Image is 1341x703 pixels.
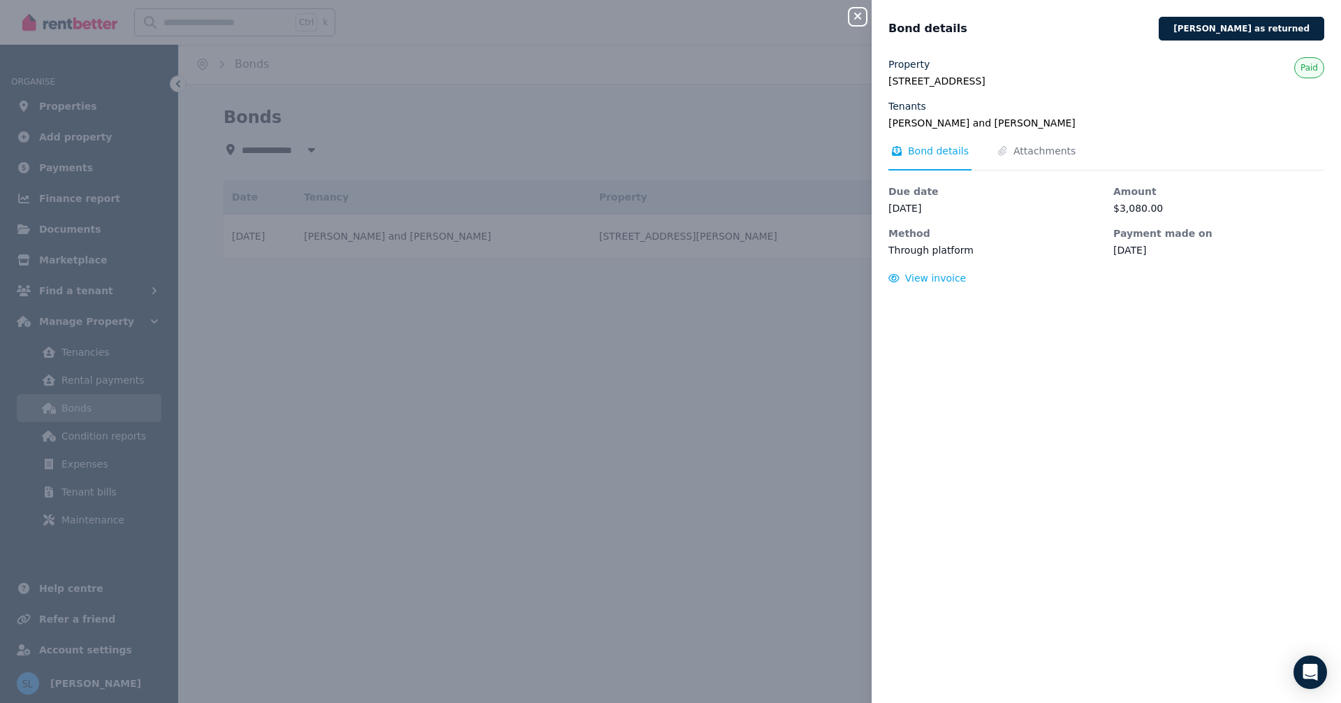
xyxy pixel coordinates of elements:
[1113,201,1324,215] dd: $3,080.00
[1294,655,1327,689] div: Open Intercom Messenger
[1300,62,1318,73] span: Paid
[888,99,926,113] label: Tenants
[888,201,1099,215] dd: [DATE]
[1113,226,1324,240] dt: Payment made on
[888,184,1099,198] dt: Due date
[888,271,966,285] button: View invoice
[1113,184,1324,198] dt: Amount
[888,116,1324,130] legend: [PERSON_NAME] and [PERSON_NAME]
[888,74,1324,88] legend: [STREET_ADDRESS]
[888,243,1099,257] dd: Through platform
[888,226,1099,240] dt: Method
[905,273,967,284] span: View invoice
[888,20,967,37] span: Bond details
[908,144,969,158] span: Bond details
[888,57,930,71] label: Property
[1013,144,1076,158] span: Attachments
[1159,17,1324,41] button: [PERSON_NAME] as returned
[888,144,1324,171] nav: Tabs
[1113,243,1324,257] dd: [DATE]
